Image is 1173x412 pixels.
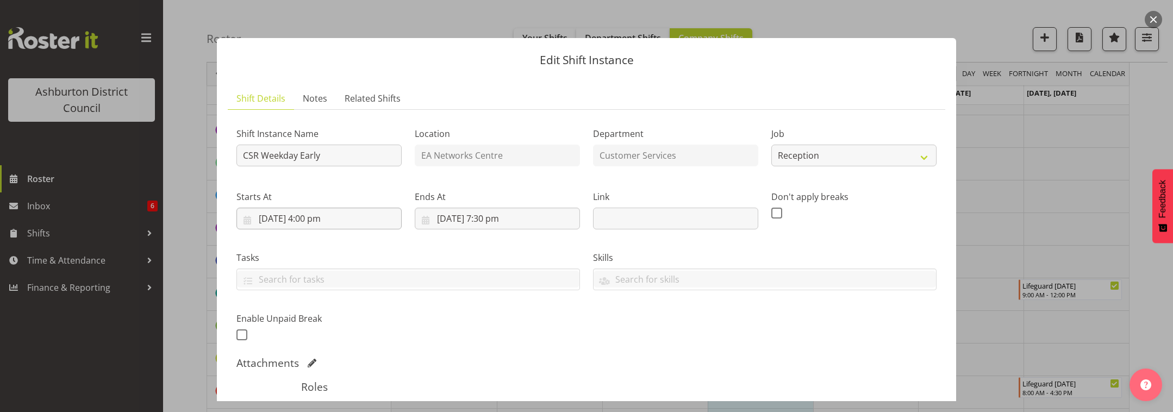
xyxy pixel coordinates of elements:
button: Feedback - Show survey [1152,169,1173,243]
input: Click to select... [415,208,580,229]
span: Related Shifts [345,92,401,105]
span: Notes [303,92,327,105]
label: Enable Unpaid Break [236,312,402,325]
h5: Attachments [236,357,299,370]
input: Click to select... [236,208,402,229]
label: Don't apply breaks [771,190,937,203]
span: Shift Details [236,92,285,105]
h5: Roles [301,380,871,394]
label: Link [593,190,758,203]
img: help-xxl-2.png [1140,379,1151,390]
label: Location [415,127,580,140]
input: Shift Instance Name [236,145,402,166]
label: Starts At [236,190,402,203]
label: Job [771,127,937,140]
input: Search for skills [594,271,936,288]
label: Tasks [236,251,580,264]
label: Department [593,127,758,140]
input: Search for tasks [237,271,579,288]
label: Ends At [415,190,580,203]
span: Feedback [1158,180,1168,218]
p: Edit Shift Instance [228,54,945,66]
label: Shift Instance Name [236,127,402,140]
label: Skills [593,251,937,264]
